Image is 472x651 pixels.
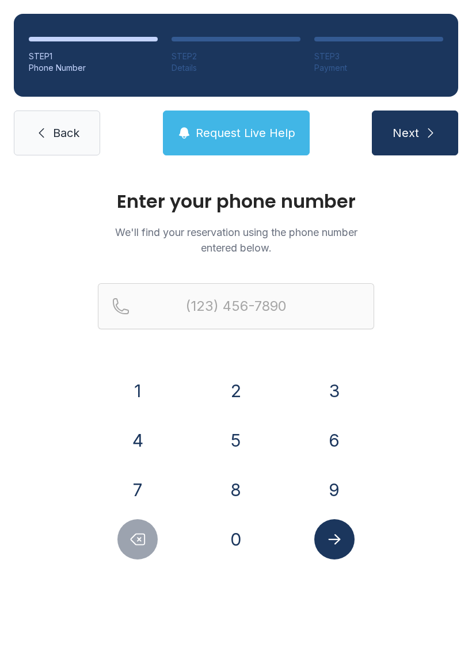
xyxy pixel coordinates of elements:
[98,283,374,329] input: Reservation phone number
[314,420,355,460] button: 6
[314,371,355,411] button: 3
[117,470,158,510] button: 7
[98,192,374,211] h1: Enter your phone number
[53,125,79,141] span: Back
[216,420,256,460] button: 5
[98,224,374,256] p: We'll find your reservation using the phone number entered below.
[196,125,295,141] span: Request Live Help
[314,519,355,559] button: Submit lookup form
[117,519,158,559] button: Delete number
[172,51,300,62] div: STEP 2
[29,62,158,74] div: Phone Number
[216,371,256,411] button: 2
[117,420,158,460] button: 4
[172,62,300,74] div: Details
[314,470,355,510] button: 9
[314,62,443,74] div: Payment
[216,519,256,559] button: 0
[216,470,256,510] button: 8
[314,51,443,62] div: STEP 3
[393,125,419,141] span: Next
[29,51,158,62] div: STEP 1
[117,371,158,411] button: 1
